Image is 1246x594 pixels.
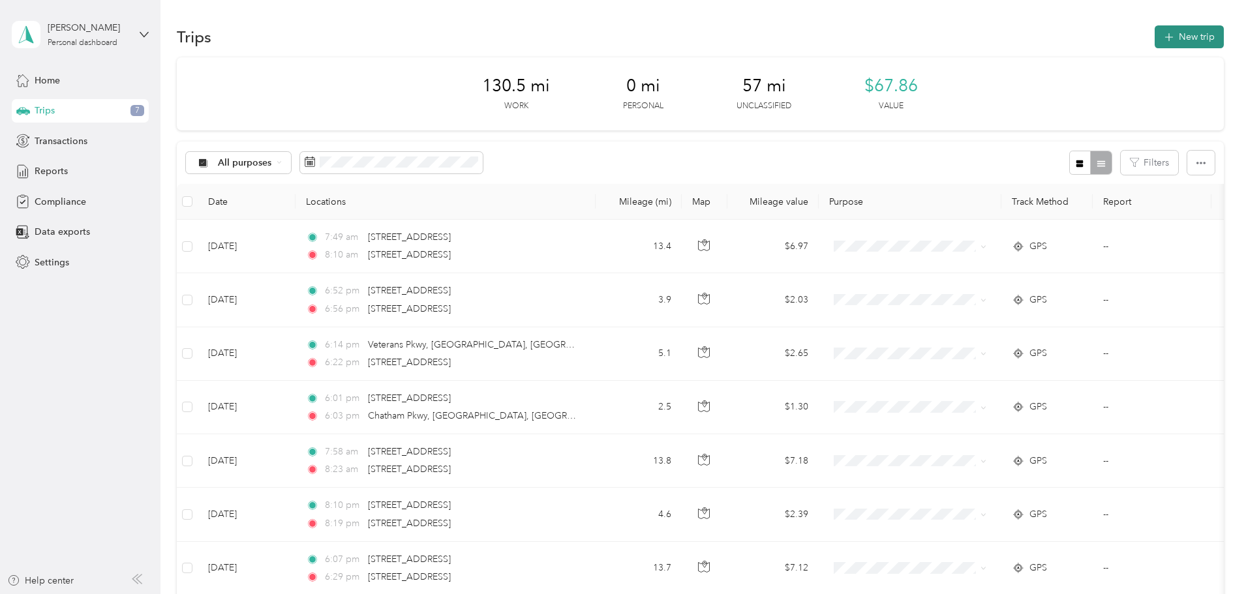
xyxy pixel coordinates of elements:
span: [STREET_ADDRESS] [368,571,451,582]
span: [STREET_ADDRESS] [368,446,451,457]
iframe: Everlance-gr Chat Button Frame [1173,521,1246,594]
td: $6.97 [727,220,819,273]
p: Personal [623,100,663,112]
span: All purposes [218,158,272,168]
span: Veterans Pkwy, [GEOGRAPHIC_DATA], [GEOGRAPHIC_DATA] [368,339,624,350]
span: 57 mi [742,76,786,97]
td: -- [1093,327,1211,381]
p: Value [879,100,904,112]
td: -- [1093,381,1211,434]
p: Unclassified [737,100,791,112]
span: Reports [35,164,68,178]
td: 2.5 [596,381,682,434]
span: 6:22 pm [325,355,362,370]
span: 6:01 pm [325,391,362,406]
span: Settings [35,256,69,269]
span: 6:03 pm [325,409,362,423]
p: Work [504,100,528,112]
td: 13.4 [596,220,682,273]
th: Mileage (mi) [596,184,682,220]
button: Help center [7,574,74,587]
span: 6:56 pm [325,302,362,316]
td: [DATE] [198,220,296,273]
span: [STREET_ADDRESS] [368,464,451,475]
span: GPS [1029,561,1047,575]
span: 8:23 am [325,462,362,477]
td: $2.39 [727,488,819,541]
span: [STREET_ADDRESS] [368,518,451,529]
span: GPS [1029,293,1047,307]
span: GPS [1029,507,1047,522]
td: $2.65 [727,327,819,381]
span: GPS [1029,400,1047,414]
span: 6:52 pm [325,284,362,298]
span: Chatham Pkwy, [GEOGRAPHIC_DATA], [GEOGRAPHIC_DATA] [368,410,626,421]
td: $1.30 [727,381,819,434]
td: 5.1 [596,327,682,381]
button: New trip [1155,25,1224,48]
span: 6:29 pm [325,570,362,584]
span: 7:58 am [325,445,362,459]
span: [STREET_ADDRESS] [368,499,451,511]
span: $67.86 [864,76,918,97]
span: [STREET_ADDRESS] [368,231,451,243]
td: [DATE] [198,488,296,541]
span: GPS [1029,239,1047,254]
span: 6:07 pm [325,552,362,567]
div: [PERSON_NAME] [48,21,129,35]
th: Report [1093,184,1211,220]
td: -- [1093,488,1211,541]
span: 6:14 pm [325,338,362,352]
span: Home [35,74,60,87]
span: [STREET_ADDRESS] [368,357,451,368]
span: [STREET_ADDRESS] [368,303,451,314]
td: 4.6 [596,488,682,541]
td: 13.8 [596,434,682,488]
span: 0 mi [626,76,660,97]
span: [STREET_ADDRESS] [368,393,451,404]
span: Trips [35,104,55,117]
td: -- [1093,273,1211,327]
th: Date [198,184,296,220]
th: Track Method [1001,184,1093,220]
th: Purpose [819,184,1001,220]
span: Transactions [35,134,87,148]
span: Data exports [35,225,90,239]
th: Mileage value [727,184,819,220]
span: 7 [130,105,144,117]
th: Map [682,184,727,220]
td: $7.18 [727,434,819,488]
td: -- [1093,434,1211,488]
h1: Trips [177,30,211,44]
td: [DATE] [198,327,296,381]
span: 8:19 pm [325,516,362,531]
span: 130.5 mi [482,76,550,97]
span: 7:49 am [325,230,362,245]
span: 8:10 am [325,248,362,262]
button: Filters [1121,151,1178,175]
span: [STREET_ADDRESS] [368,554,451,565]
span: 8:10 pm [325,498,362,512]
span: Compliance [35,195,86,209]
td: [DATE] [198,381,296,434]
th: Locations [296,184,596,220]
span: GPS [1029,454,1047,468]
div: Personal dashboard [48,39,117,47]
td: -- [1093,220,1211,273]
td: [DATE] [198,434,296,488]
span: [STREET_ADDRESS] [368,285,451,296]
td: [DATE] [198,273,296,327]
td: $2.03 [727,273,819,327]
span: GPS [1029,346,1047,361]
td: 3.9 [596,273,682,327]
span: [STREET_ADDRESS] [368,249,451,260]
